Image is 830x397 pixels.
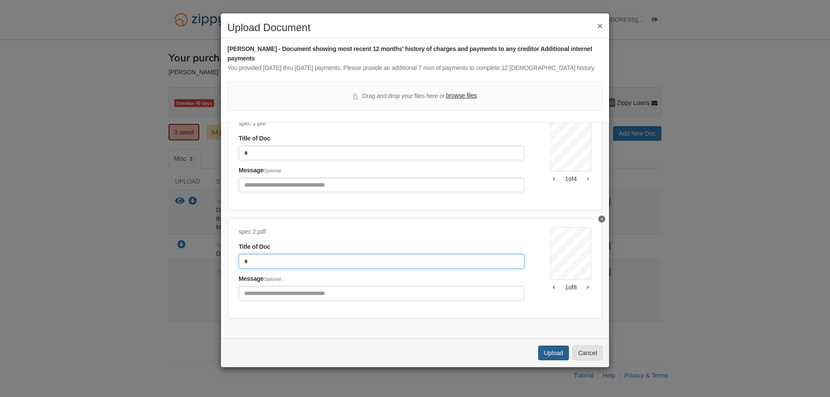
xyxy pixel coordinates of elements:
[597,21,603,30] button: ×
[239,227,524,237] div: spec 2.pdf
[227,64,603,73] div: You provided [DATE] thru [DATE] payments. Please provide an additional 7 mos of payments to compl...
[239,178,524,192] input: Include any comments on this document
[239,166,281,175] label: Message
[264,276,281,282] span: Optional
[550,175,591,183] div: 1 of 4
[239,146,524,160] input: Document Title
[239,119,524,128] div: spec 1.pdf
[239,254,524,269] input: Document Title
[227,44,603,64] div: [PERSON_NAME] - Document showing most recent 12 months' history of charges and payments to any cr...
[239,242,270,252] label: Title of Doc
[239,134,270,143] label: Title of Doc
[550,283,591,292] div: 1 of 8
[572,346,603,360] button: Cancel
[239,274,281,284] label: Message
[264,168,281,173] span: Optional
[598,216,605,222] button: Delete 2
[446,91,477,101] label: browse files
[227,22,603,33] h2: Upload Document
[239,286,524,301] input: Include any comments on this document
[538,346,568,360] button: Upload
[353,91,477,102] div: Drag and drop your files here or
